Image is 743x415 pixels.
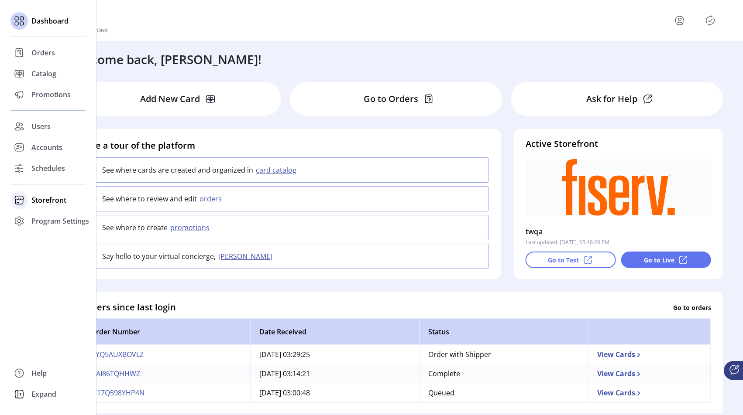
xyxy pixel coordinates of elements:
p: Ask for Help [586,92,637,105]
td: View Cards [588,345,711,364]
p: Go to Orders [364,92,418,105]
th: Order Number [81,319,250,345]
p: twqa [526,225,543,238]
td: NYQ5AUXBOVLZ [81,345,250,364]
p: Go to orders [673,303,711,312]
span: Catalog [31,68,56,79]
th: Status [419,319,588,345]
span: Users [31,121,51,132]
h4: Orders since last login [81,301,176,314]
button: card catalog [253,165,302,175]
h3: Welcome back, [PERSON_NAME]! [69,50,261,68]
td: W17Q598YHP4N [81,383,250,402]
p: Go to Live [644,255,674,265]
h4: Active Storefront [526,137,711,150]
span: Schedules [31,163,65,173]
td: Order with Shipper [419,345,588,364]
button: Publisher Panel [703,14,717,27]
td: [DATE] 03:29:25 [250,345,419,364]
span: Accounts [31,142,62,153]
span: Orders [31,48,55,58]
p: Say hello to your virtual concierge, [102,251,216,262]
td: Complete [419,364,588,383]
button: orders [197,194,227,204]
th: Date Received [250,319,419,345]
span: Dashboard [31,16,69,26]
td: EIAI86TQHHWZ [81,364,250,383]
span: Help [31,368,47,378]
p: Go to Test [548,255,579,265]
span: Program Settings [31,216,89,226]
h4: Take a tour of the platform [81,139,489,152]
td: Queued [419,383,588,402]
td: View Cards [588,364,711,383]
span: Promotions [31,89,71,100]
p: Add New Card [140,92,200,105]
span: Expand [31,389,56,399]
button: [PERSON_NAME] [216,251,278,262]
span: Storefront [31,195,66,205]
button: menu [673,14,687,27]
td: [DATE] 03:00:48 [250,383,419,402]
p: See where to review and edit [102,194,197,204]
p: See where cards are created and organized in [102,165,253,175]
td: View Cards [588,383,711,402]
button: promotions [168,222,215,233]
td: [DATE] 03:14:21 [250,364,419,383]
p: Last updated: [DATE], 05:46:20 PM [526,238,609,246]
p: See where to create [102,222,168,233]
